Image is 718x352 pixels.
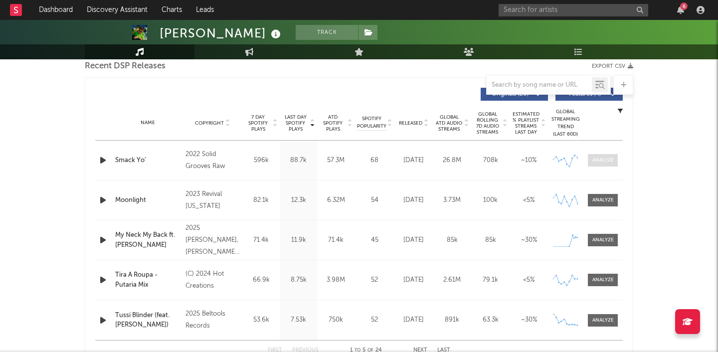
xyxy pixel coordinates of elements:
[245,195,277,205] div: 82.1k
[435,235,469,245] div: 85k
[512,315,545,325] div: ~ 30 %
[474,315,507,325] div: 63.3k
[160,25,283,41] div: [PERSON_NAME]
[282,114,309,132] span: Last Day Spotify Plays
[85,60,166,72] span: Recent DSP Releases
[399,120,422,126] span: Released
[435,315,469,325] div: 891k
[474,195,507,205] div: 100k
[282,315,315,325] div: 7.53k
[357,156,392,166] div: 68
[245,114,271,132] span: 7 Day Spotify Plays
[592,63,633,69] button: Export CSV
[282,195,315,205] div: 12.3k
[487,81,592,89] input: Search by song name or URL
[195,120,224,126] span: Copyright
[435,114,463,132] span: Global ATD Audio Streams
[435,275,469,285] div: 2.61M
[185,268,240,292] div: (C) 2024 Hot Creations
[115,270,180,290] a: Tira A Roupa - Putaria Mix
[357,235,392,245] div: 45
[320,315,352,325] div: 750k
[245,156,277,166] div: 596k
[282,156,315,166] div: 88.7k
[115,311,180,330] a: Tussi Blinder (feat. [PERSON_NAME])
[245,235,277,245] div: 71.4k
[282,275,315,285] div: 8.75k
[185,149,240,173] div: 2022 Solid Grooves Raw
[115,156,180,166] a: Smack Yo'
[115,195,180,205] a: Moonlight
[474,235,507,245] div: 85k
[550,108,580,138] div: Global Streaming Trend (Last 60D)
[320,114,346,132] span: ATD Spotify Plays
[512,195,545,205] div: <5%
[320,195,352,205] div: 6.32M
[115,119,180,127] div: Name
[357,275,392,285] div: 52
[512,235,545,245] div: ~ 30 %
[474,156,507,166] div: 708k
[474,111,501,135] span: Global Rolling 7D Audio Streams
[512,111,539,135] span: Estimated % Playlist Streams Last Day
[245,315,277,325] div: 53.6k
[357,315,392,325] div: 52
[397,195,430,205] div: [DATE]
[357,195,392,205] div: 54
[115,230,180,250] a: My Neck My Back ft. [PERSON_NAME]
[512,156,545,166] div: ~ 10 %
[185,188,240,212] div: 2023 Revival [US_STATE]
[397,275,430,285] div: [DATE]
[474,275,507,285] div: 79.1k
[320,235,352,245] div: 71.4k
[282,235,315,245] div: 11.9k
[185,308,240,332] div: 2025 Beltools Records
[296,25,358,40] button: Track
[320,275,352,285] div: 3.98M
[397,315,430,325] div: [DATE]
[680,2,688,10] div: 6
[185,222,240,258] div: 2025 [PERSON_NAME], [PERSON_NAME], [PERSON_NAME]
[512,275,545,285] div: <5%
[397,235,430,245] div: [DATE]
[677,6,684,14] button: 6
[435,195,469,205] div: 3.73M
[435,156,469,166] div: 26.8M
[357,115,386,130] span: Spotify Popularity
[245,275,277,285] div: 66.9k
[320,156,352,166] div: 57.3M
[499,4,648,16] input: Search for artists
[397,156,430,166] div: [DATE]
